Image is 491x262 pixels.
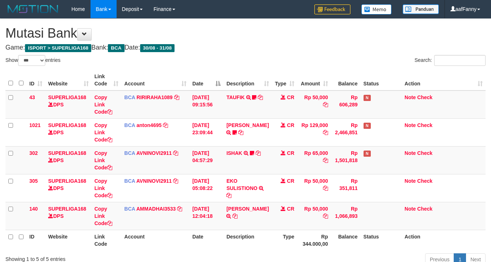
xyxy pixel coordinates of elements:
img: panduan.png [403,4,439,14]
td: Rp 50,000 [297,90,331,119]
th: Description [223,230,272,250]
span: 43 [29,94,35,100]
td: Rp 1,501,818 [331,146,361,174]
h1: Mutasi Bank [5,26,486,41]
td: DPS [45,118,92,146]
a: Note [404,206,416,212]
a: Copy AVNINOVI2911 to clipboard [173,150,178,156]
td: [DATE] 09:15:56 [189,90,223,119]
th: ID: activate to sort column ascending [26,70,45,90]
span: BCA [124,150,135,156]
a: Copy ISHAK to clipboard [256,150,261,156]
input: Search: [434,55,486,66]
td: [DATE] 05:08:22 [189,174,223,202]
td: [DATE] 12:04:18 [189,202,223,230]
span: BCA [108,44,124,52]
a: RIRIRAHA1089 [137,94,173,100]
th: Balance [331,70,361,90]
span: 1021 [29,122,41,128]
td: DPS [45,146,92,174]
select: Showentries [18,55,45,66]
a: Copy Link Code [95,178,112,198]
span: 305 [29,178,38,184]
span: CR [287,150,294,156]
a: Copy EKO SULISTIONO to clipboard [226,193,231,198]
th: Description: activate to sort column ascending [223,70,272,90]
td: Rp 50,000 [297,202,331,230]
a: ISHAK [226,150,242,156]
a: Copy Link Code [95,150,112,170]
th: Date [189,230,223,250]
a: AMMADHAI3533 [137,206,176,212]
span: BCA [124,206,135,212]
a: Check [417,150,432,156]
th: Website: activate to sort column ascending [45,70,92,90]
span: BCA [124,94,135,100]
td: Rp 129,000 [297,118,331,146]
td: [DATE] 23:09:44 [189,118,223,146]
th: Action: activate to sort column ascending [402,70,486,90]
td: Rp 1,066,893 [331,202,361,230]
th: Status [361,70,402,90]
th: Account: activate to sort column ascending [121,70,189,90]
a: Copy Link Code [95,122,112,143]
a: AVNINOVI2911 [137,178,172,184]
a: AVNINOVI2911 [137,150,172,156]
h4: Game: Bank: Date: [5,44,486,51]
th: Type: activate to sort column ascending [272,70,297,90]
a: Copy TAUFIK to clipboard [258,94,263,100]
td: Rp 50,000 [297,174,331,202]
span: 30/08 - 31/08 [140,44,175,52]
th: Link Code: activate to sort column ascending [92,70,122,90]
th: Type [272,230,297,250]
a: Copy Link Code [95,94,112,115]
span: CR [287,206,294,212]
span: 302 [29,150,38,156]
img: Button%20Memo.svg [361,4,392,14]
a: [PERSON_NAME] [226,206,269,212]
span: Has Note [364,123,371,129]
a: Copy AVNINOVI2911 to clipboard [173,178,178,184]
th: ID [26,230,45,250]
td: DPS [45,202,92,230]
td: Rp 2,466,851 [331,118,361,146]
a: Copy Rp 65,000 to clipboard [323,157,328,163]
span: BCA [124,178,135,184]
a: Copy RIRIRAHA1089 to clipboard [174,94,179,100]
a: TAUFIK [226,94,244,100]
span: BCA [124,122,135,128]
a: Note [404,94,416,100]
span: CR [287,94,294,100]
th: Balance [331,230,361,250]
a: Check [417,122,432,128]
a: SUPERLIGA168 [48,94,86,100]
a: SUPERLIGA168 [48,122,86,128]
th: Amount: activate to sort column ascending [297,70,331,90]
th: Status [361,230,402,250]
td: [DATE] 04:57:29 [189,146,223,174]
a: SUPERLIGA168 [48,150,86,156]
th: Account [121,230,189,250]
th: Date: activate to sort column descending [189,70,223,90]
span: ISPORT > SUPERLIGA168 [25,44,91,52]
a: Note [404,150,416,156]
td: Rp 606,289 [331,90,361,119]
a: Copy SRI BASUKI to clipboard [238,130,243,135]
img: MOTION_logo.png [5,4,60,14]
label: Search: [415,55,486,66]
a: anton4695 [137,122,161,128]
a: Check [417,94,432,100]
td: DPS [45,174,92,202]
a: Copy anton4695 to clipboard [163,122,168,128]
span: 140 [29,206,38,212]
a: Copy SILVIA to clipboard [232,213,238,219]
label: Show entries [5,55,60,66]
a: Copy AMMADHAI3533 to clipboard [177,206,182,212]
td: Rp 351,811 [331,174,361,202]
span: Has Note [364,151,371,157]
th: Rp 344.000,00 [297,230,331,250]
a: Copy Link Code [95,206,112,226]
a: Note [404,178,416,184]
a: Copy Rp 50,000 to clipboard [323,102,328,107]
span: CR [287,178,294,184]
